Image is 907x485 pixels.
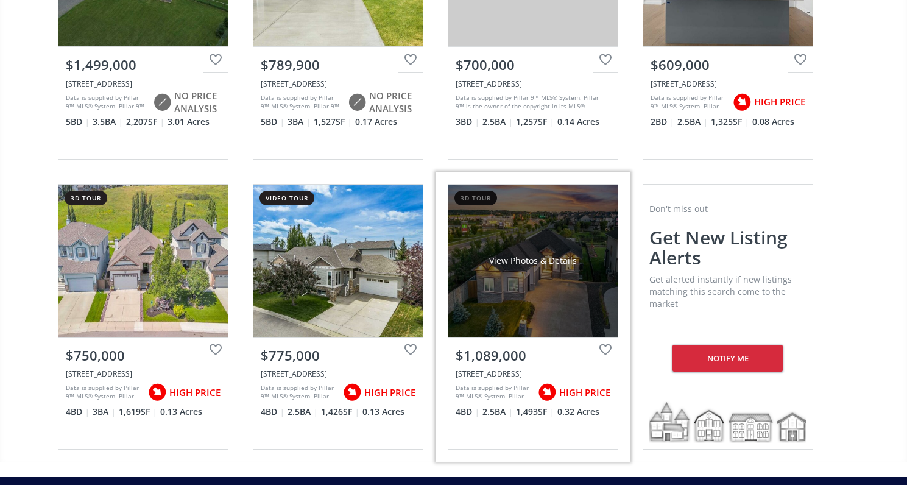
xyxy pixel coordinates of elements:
[456,79,610,89] div: 701 Cimarron Close, Okotoks, AB T1S 1X3
[730,90,754,115] img: rating icon
[456,406,479,418] span: 4 BD
[489,255,577,267] div: View Photos & Details
[288,406,318,418] span: 2.5 BA
[630,172,825,462] a: Don't miss outGet new listing alertsGet alerted instantly if new listings matching this search co...
[345,90,369,115] img: rating icon
[261,369,415,379] div: 23 Cimarron Park Bay, Okotoks, AB T1S 2E6
[436,172,630,462] a: 3d tourView Photos & Details$1,089,000[STREET_ADDRESS]Data is supplied by Pillar 9™ MLS® System. ...
[321,406,359,418] span: 1,426 SF
[288,116,311,128] span: 3 BA
[340,380,364,405] img: rating icon
[559,386,610,399] span: HIGH PRICE
[456,383,532,402] div: Data is supplied by Pillar 9™ MLS® System. Pillar 9™ is the owner of the copyright in its MLS® Sy...
[66,55,221,74] div: $1,499,000
[649,203,708,214] span: Don't miss out
[66,406,90,418] span: 4 BD
[672,345,783,372] div: Notify me
[482,116,513,128] span: 2.5 BA
[150,90,174,115] img: rating icon
[482,406,513,418] span: 2.5 BA
[66,383,142,402] div: Data is supplied by Pillar 9™ MLS® System. Pillar 9™ is the owner of the copyright in its MLS® Sy...
[649,274,792,310] span: Get alerted instantly if new listings matching this search come to the market
[651,55,805,74] div: $609,000
[93,406,116,418] span: 3 BA
[160,406,202,418] span: 0.13 Acres
[126,116,164,128] span: 2,207 SF
[456,55,610,74] div: $700,000
[145,380,169,405] img: rating icon
[456,346,610,365] div: $1,089,000
[535,380,559,405] img: rating icon
[752,116,794,128] span: 0.08 Acres
[364,386,415,399] span: HIGH PRICE
[456,369,610,379] div: 25 Cimarron Estates Gate, Okotoks, AB T1S 0M9
[241,172,436,462] a: video tour$775,000[STREET_ADDRESS]Data is supplied by Pillar 9™ MLS® System. Pillar 9™ is the own...
[557,116,599,128] span: 0.14 Acres
[66,116,90,128] span: 5 BD
[677,116,708,128] span: 2.5 BA
[261,93,342,112] div: Data is supplied by Pillar 9™ MLS® System. Pillar 9™ is the owner of the copyright in its MLS® Sy...
[456,116,479,128] span: 3 BD
[66,346,221,365] div: $750,000
[456,93,607,112] div: Data is supplied by Pillar 9™ MLS® System. Pillar 9™ is the owner of the copyright in its MLS® Sy...
[261,346,415,365] div: $775,000
[66,93,147,112] div: Data is supplied by Pillar 9™ MLS® System. Pillar 9™ is the owner of the copyright in its MLS® Sy...
[754,96,805,108] span: HIGH PRICE
[261,383,337,402] div: Data is supplied by Pillar 9™ MLS® System. Pillar 9™ is the owner of the copyright in its MLS® Sy...
[168,116,210,128] span: 3.01 Acres
[355,116,397,128] span: 0.17 Acres
[651,116,674,128] span: 2 BD
[66,79,221,89] div: 378054 Tiki Ranch Place West, Okotoks, AB T1S 1A7
[557,406,599,418] span: 0.32 Acres
[516,406,554,418] span: 1,493 SF
[314,116,352,128] span: 1,527 SF
[169,386,221,399] span: HIGH PRICE
[261,79,415,89] div: 335 Sheep River Place, Okotoks, AB T1S1N7
[261,406,284,418] span: 4 BD
[93,116,123,128] span: 3.5 BA
[711,116,749,128] span: 1,325 SF
[46,172,241,462] a: 3d tour$750,000[STREET_ADDRESS]Data is supplied by Pillar 9™ MLS® System. Pillar 9™ is the owner ...
[369,90,415,116] span: NO PRICE ANALYSIS
[119,406,157,418] span: 1,619 SF
[651,79,805,89] div: 19 Wolf Crescent, Okotoks, AB T1S 5V1
[174,90,221,116] span: NO PRICE ANALYSIS
[362,406,404,418] span: 0.13 Acres
[66,369,221,379] div: 101 Westmount Road, Okotoks, AB T1S 2J5
[261,116,284,128] span: 5 BD
[516,116,554,128] span: 1,257 SF
[649,227,806,267] h2: Get new listing alerts
[651,93,727,112] div: Data is supplied by Pillar 9™ MLS® System. Pillar 9™ is the owner of the copyright in its MLS® Sy...
[261,55,415,74] div: $789,900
